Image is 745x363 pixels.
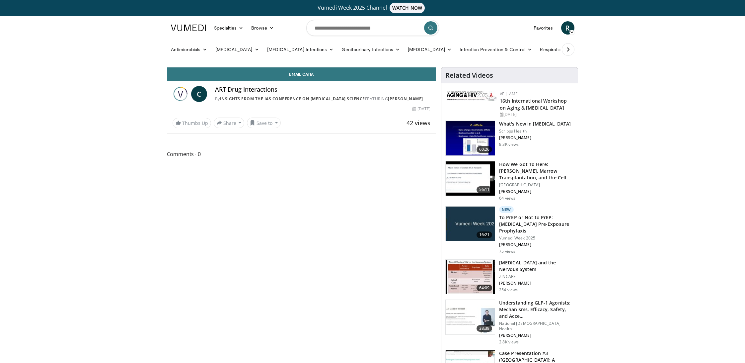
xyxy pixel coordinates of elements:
p: 254 views [499,287,518,293]
a: Respiratory Infections [536,43,598,56]
a: Genitourinary Infections [337,43,404,56]
span: 60:26 [477,146,492,153]
span: 38:38 [477,325,492,332]
a: Specialties [210,21,248,35]
p: [PERSON_NAME] [499,333,574,338]
span: 64:09 [477,285,492,291]
img: 10897e49-57d0-4dda-943f-d9cde9436bef.150x105_q85_crop-smart_upscale.jpg [446,300,495,334]
a: Infection Prevention & Control [456,43,536,56]
a: [PERSON_NAME] [388,96,423,102]
a: C [191,86,207,102]
div: [DATE] [500,112,572,118]
a: 64:09 [MEDICAL_DATA] and the Nervous System ZINCARE [PERSON_NAME] 254 views [445,259,574,295]
a: 16th International Workshop on Aging & [MEDICAL_DATA] [500,98,567,111]
div: [DATE] [412,106,430,112]
a: 16:21 New To PrEP or Not to PrEP: [MEDICAL_DATA] Pre-Exposure Prophylaxis Vumedi Week 2025 [PERSO... [445,206,574,254]
span: Comments 0 [167,150,436,158]
p: [GEOGRAPHIC_DATA] [499,182,574,188]
p: [PERSON_NAME] [499,281,574,286]
h4: ART Drug Interactions [215,86,431,93]
img: bc2467d1-3f88-49dc-9c22-fa3546bada9e.png.150x105_q85_autocrop_double_scale_upscale_version-0.2.jpg [447,91,496,101]
p: 75 views [499,249,515,254]
a: Favorites [530,21,557,35]
a: Email Catia [167,67,436,81]
span: 56:11 [477,186,492,193]
p: Scripps Health [499,129,571,134]
h3: How We Got To Here: [PERSON_NAME], Marrow Transplantation, and the Cell… [499,161,574,181]
img: Insights from the IAS Conference on HIV Science [173,86,188,102]
p: 64 views [499,196,515,201]
a: VE | AME [500,91,518,97]
span: 42 views [407,119,430,127]
input: Search topics, interventions [306,20,439,36]
a: [MEDICAL_DATA] [211,43,263,56]
a: [MEDICAL_DATA] Infections [263,43,338,56]
img: VuMedi Logo [171,25,206,31]
a: Antimicrobials [167,43,211,56]
p: [PERSON_NAME] [499,135,571,140]
a: Thumbs Up [173,118,211,128]
h4: Related Videos [445,71,493,79]
a: R [561,21,574,35]
a: Insights from the IAS Conference on [MEDICAL_DATA] Science [220,96,365,102]
img: e8f07e1b-50c7-4cb4-ba1c-2e7d745c9644.150x105_q85_crop-smart_upscale.jpg [446,161,495,196]
p: New [499,206,514,213]
h3: What's New in [MEDICAL_DATA] [499,121,571,127]
a: 56:11 How We Got To Here: [PERSON_NAME], Marrow Transplantation, and the Cell… [GEOGRAPHIC_DATA] ... [445,161,574,201]
h3: [MEDICAL_DATA] and the Nervous System [499,259,574,273]
a: 38:38 Understanding GLP-1 Agonists: Mechanisms, Efficacy, Safety, and Acce… National [DEMOGRAPHIC... [445,300,574,345]
h3: To PrEP or Not to PrEP: [MEDICAL_DATA] Pre-Exposure Prophylaxis [499,214,574,234]
div: By FEATURING [215,96,431,102]
p: 8.3K views [499,142,519,147]
p: Vumedi Week 2025 [499,235,574,241]
button: Save to [247,118,281,128]
button: Share [214,118,245,128]
a: Vumedi Week 2025 ChannelWATCH NOW [172,3,573,13]
a: [MEDICAL_DATA] [404,43,456,56]
p: [PERSON_NAME] [499,242,574,247]
p: 2.8K views [499,339,519,345]
a: 60:26 What's New in [MEDICAL_DATA] Scripps Health [PERSON_NAME] 8.3K views [445,121,574,156]
img: 5ec37086-e7f3-4ad5-8529-e30962bf0901.150x105_q85_crop-smart_upscale.jpg [446,260,495,294]
h3: Understanding GLP-1 Agonists: Mechanisms, Efficacy, Safety, and Acce… [499,300,574,319]
img: adb1a9ce-fc27-437f-b820-c6ab825aae3d.jpg.150x105_q85_crop-smart_upscale.jpg [446,207,495,241]
p: ZINCARE [499,274,574,279]
p: National [DEMOGRAPHIC_DATA] Health [499,321,574,331]
span: WATCH NOW [390,3,425,13]
p: [PERSON_NAME] [499,189,574,194]
img: 8828b190-63b7-4755-985f-be01b6c06460.150x105_q85_crop-smart_upscale.jpg [446,121,495,155]
span: 16:21 [477,231,492,238]
a: Browse [247,21,278,35]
